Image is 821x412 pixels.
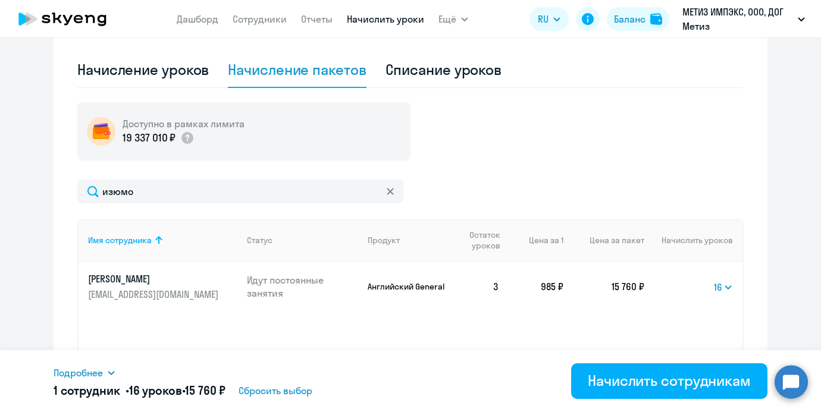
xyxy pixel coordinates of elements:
[571,363,767,399] button: Начислить сотрудникам
[368,281,448,292] p: Английский General
[563,262,644,312] td: 15 760 ₽
[607,7,669,31] button: Балансbalance
[233,13,287,25] a: Сотрудники
[88,272,221,285] p: [PERSON_NAME]
[457,229,509,251] div: Остаток уроков
[88,288,221,301] p: [EMAIL_ADDRESS][DOMAIN_NAME]
[368,235,448,246] div: Продукт
[247,235,272,246] div: Статус
[247,273,359,300] p: Идут постоянные занятия
[509,219,563,262] th: Цена за 1
[54,382,225,399] h5: 1 сотрудник • •
[123,117,245,130] h5: Доступно в рамках лимита
[588,371,751,390] div: Начислить сотрудникам
[185,383,225,398] span: 15 760 ₽
[87,117,115,146] img: wallet-circle.png
[301,13,333,25] a: Отчеты
[457,229,500,251] span: Остаток уроков
[644,219,742,262] th: Начислить уроков
[438,12,456,26] span: Ещё
[77,180,403,203] input: Поиск по имени, email, продукту или статусу
[448,262,509,312] td: 3
[177,13,218,25] a: Дашборд
[54,366,103,380] span: Подробнее
[228,60,366,79] div: Начисление пакетов
[239,383,312,398] span: Сбросить выбор
[438,7,468,31] button: Ещё
[563,219,644,262] th: Цена за пакет
[650,13,662,25] img: balance
[682,5,793,33] p: МЕТИЗ ИМПЭКС, ООО, ДОГ Метиз
[88,235,152,246] div: Имя сотрудника
[88,235,237,246] div: Имя сотрудника
[88,272,237,301] a: [PERSON_NAME][EMAIL_ADDRESS][DOMAIN_NAME]
[538,12,549,26] span: RU
[614,12,645,26] div: Баланс
[529,7,569,31] button: RU
[509,262,563,312] td: 985 ₽
[123,130,176,146] p: 19 337 010 ₽
[77,60,209,79] div: Начисление уроков
[368,235,400,246] div: Продукт
[347,13,424,25] a: Начислить уроки
[386,60,502,79] div: Списание уроков
[129,383,182,398] span: 16 уроков
[676,5,811,33] button: МЕТИЗ ИМПЭКС, ООО, ДОГ Метиз
[247,235,359,246] div: Статус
